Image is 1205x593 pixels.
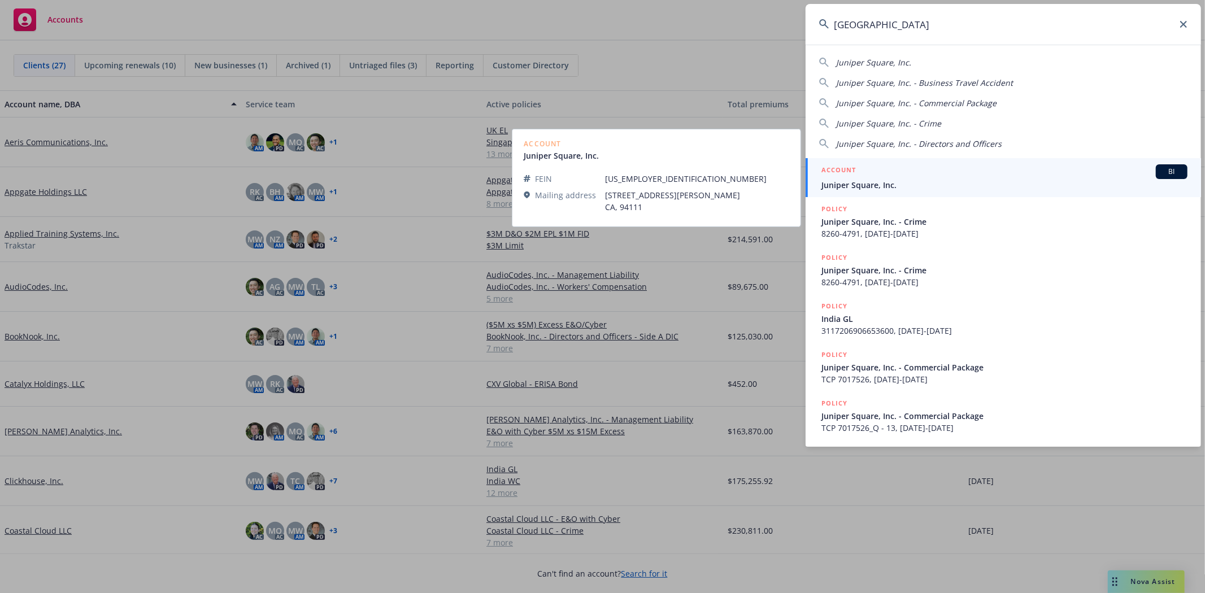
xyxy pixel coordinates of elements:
[821,325,1187,337] span: 3117206906653600, [DATE]-[DATE]
[821,228,1187,239] span: 8260-4791, [DATE]-[DATE]
[821,410,1187,422] span: Juniper Square, Inc. - Commercial Package
[836,118,941,129] span: Juniper Square, Inc. - Crime
[821,398,847,409] h5: POLICY
[836,98,997,108] span: Juniper Square, Inc. - Commercial Package
[806,391,1201,440] a: POLICYJuniper Square, Inc. - Commercial PackageTCP 7017526_Q - 13, [DATE]-[DATE]
[1160,167,1183,177] span: BI
[836,138,1002,149] span: Juniper Square, Inc. - Directors and Officers
[821,252,847,263] h5: POLICY
[821,349,847,360] h5: POLICY
[806,197,1201,246] a: POLICYJuniper Square, Inc. - Crime8260-4791, [DATE]-[DATE]
[821,164,856,178] h5: ACCOUNT
[821,300,847,312] h5: POLICY
[821,216,1187,228] span: Juniper Square, Inc. - Crime
[806,343,1201,391] a: POLICYJuniper Square, Inc. - Commercial PackageTCP 7017526, [DATE]-[DATE]
[821,373,1187,385] span: TCP 7017526, [DATE]-[DATE]
[806,294,1201,343] a: POLICYIndia GL3117206906653600, [DATE]-[DATE]
[821,422,1187,434] span: TCP 7017526_Q - 13, [DATE]-[DATE]
[821,313,1187,325] span: India GL
[836,77,1013,88] span: Juniper Square, Inc. - Business Travel Accident
[821,179,1187,191] span: Juniper Square, Inc.
[821,276,1187,288] span: 8260-4791, [DATE]-[DATE]
[821,264,1187,276] span: Juniper Square, Inc. - Crime
[821,203,847,215] h5: POLICY
[806,4,1201,45] input: Search...
[836,57,911,68] span: Juniper Square, Inc.
[806,158,1201,197] a: ACCOUNTBIJuniper Square, Inc.
[806,246,1201,294] a: POLICYJuniper Square, Inc. - Crime8260-4791, [DATE]-[DATE]
[821,361,1187,373] span: Juniper Square, Inc. - Commercial Package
